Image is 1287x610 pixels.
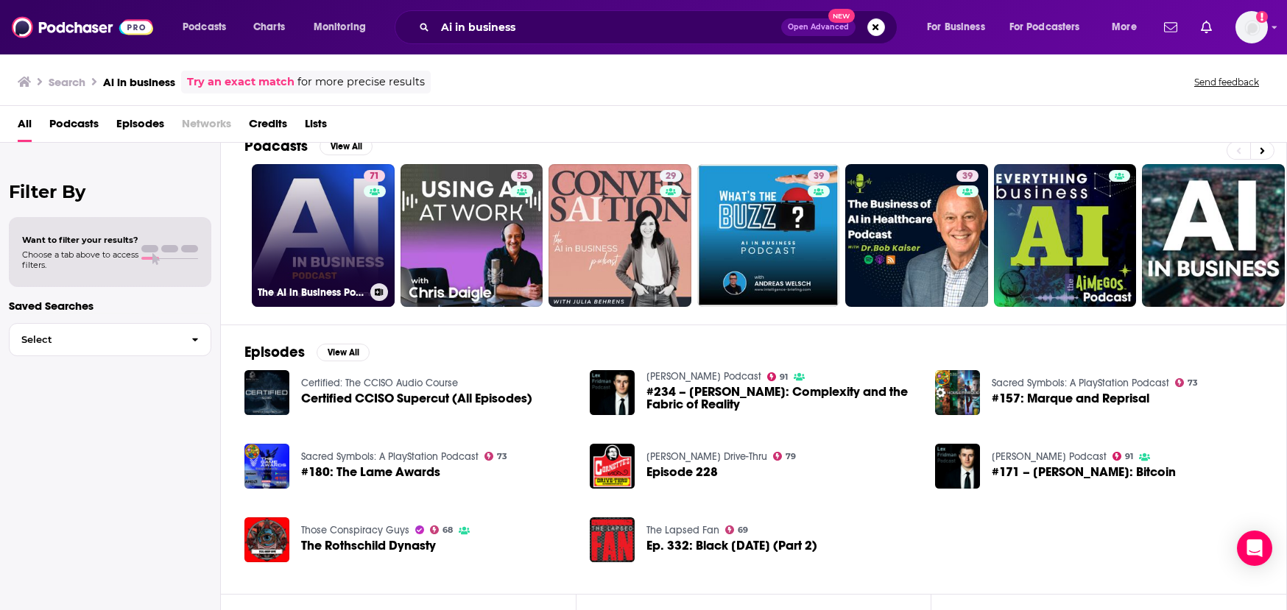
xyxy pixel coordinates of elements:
a: Credits [249,112,287,142]
a: #180: The Lame Awards [301,466,440,478]
a: 71 [364,170,385,182]
span: For Business [927,17,985,38]
a: Episode 228 [646,466,718,478]
a: 68 [430,525,454,534]
h2: Podcasts [244,137,308,155]
a: Charts [244,15,294,39]
h2: Episodes [244,343,305,361]
a: Ep. 332: Black Saturday (Part 2) [646,539,817,552]
a: 71The AI in Business Podcast [252,164,395,307]
a: 29 [549,164,691,307]
h3: The AI in Business Podcast [258,286,364,299]
img: #157: Marque and Reprisal [935,370,980,415]
span: 73 [497,453,507,460]
span: Open Advanced [788,24,849,31]
button: open menu [172,15,245,39]
span: Choose a tab above to access filters. [22,249,138,270]
a: 39 [697,164,840,307]
button: Send feedback [1190,76,1263,88]
span: 68 [442,527,453,533]
img: #180: The Lame Awards [244,444,289,489]
a: 53 [401,164,543,307]
button: open menu [303,15,385,39]
span: 29 [666,169,676,184]
div: Search podcasts, credits, & more... [409,10,912,44]
span: More [1112,17,1137,38]
span: For Podcasters [1009,17,1080,38]
span: 91 [780,374,788,380]
a: 53 [511,170,533,182]
img: The Rothschild Dynasty [244,517,289,562]
a: Show notifications dropdown [1195,15,1218,40]
img: Podchaser - Follow, Share and Rate Podcasts [12,13,153,41]
img: Ep. 332: Black Saturday (Part 2) [590,517,635,562]
span: Want to filter your results? [22,235,138,245]
span: 79 [786,453,796,460]
button: Show profile menu [1235,11,1268,43]
a: Certified: The CCISO Audio Course [301,377,458,389]
a: Lex Fridman Podcast [992,450,1107,463]
a: All [18,112,32,142]
span: Logged in as AutumnKatie [1235,11,1268,43]
img: User Profile [1235,11,1268,43]
a: #234 – Stephen Wolfram: Complexity and the Fabric of Reality [646,386,917,411]
img: Certified CCISO Supercut (All Episodes) [244,370,289,415]
a: Certified CCISO Supercut (All Episodes) [301,392,532,405]
span: Select [10,335,180,344]
a: Jim Cornette’s Drive-Thru [646,450,767,463]
a: 91 [1113,452,1134,461]
input: Search podcasts, credits, & more... [435,15,781,39]
button: View All [320,138,373,155]
a: Sacred Symbols: A PlayStation Podcast [301,450,479,463]
a: Those Conspiracy Guys [301,524,409,536]
img: #171 – Anthony Pompliano: Bitcoin [935,444,980,489]
button: open menu [917,15,1004,39]
a: The Rothschild Dynasty [301,539,436,552]
button: open menu [1101,15,1155,39]
img: Episode 228 [590,444,635,489]
a: #171 – Anthony Pompliano: Bitcoin [992,466,1176,478]
svg: Add a profile image [1256,11,1268,23]
span: Charts [253,17,285,38]
a: PodcastsView All [244,137,373,155]
a: #234 – Stephen Wolfram: Complexity and the Fabric of Reality [590,370,635,415]
a: 69 [725,525,749,534]
button: Select [9,323,211,356]
span: Podcasts [183,17,226,38]
h2: Filter By [9,181,211,202]
span: for more precise results [297,74,425,91]
a: Episodes [116,112,164,142]
a: Podcasts [49,112,99,142]
a: 39 [845,164,988,307]
span: Monitoring [314,17,366,38]
span: 73 [1188,380,1198,386]
a: #157: Marque and Reprisal [992,392,1149,405]
button: Open AdvancedNew [781,18,856,36]
a: Sacred Symbols: A PlayStation Podcast [992,377,1169,389]
span: Ep. 332: Black [DATE] (Part 2) [646,539,817,552]
span: 71 [370,169,379,184]
a: 73 [484,452,508,461]
span: 69 [738,527,748,533]
a: 91 [767,372,789,381]
span: New [828,9,855,23]
a: EpisodesView All [244,343,370,361]
a: 29 [660,170,682,182]
span: Networks [182,112,231,142]
span: 39 [962,169,973,184]
a: 73 [1175,378,1199,387]
a: 79 [773,452,797,461]
a: Lists [305,112,327,142]
div: Open Intercom Messenger [1237,531,1272,566]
